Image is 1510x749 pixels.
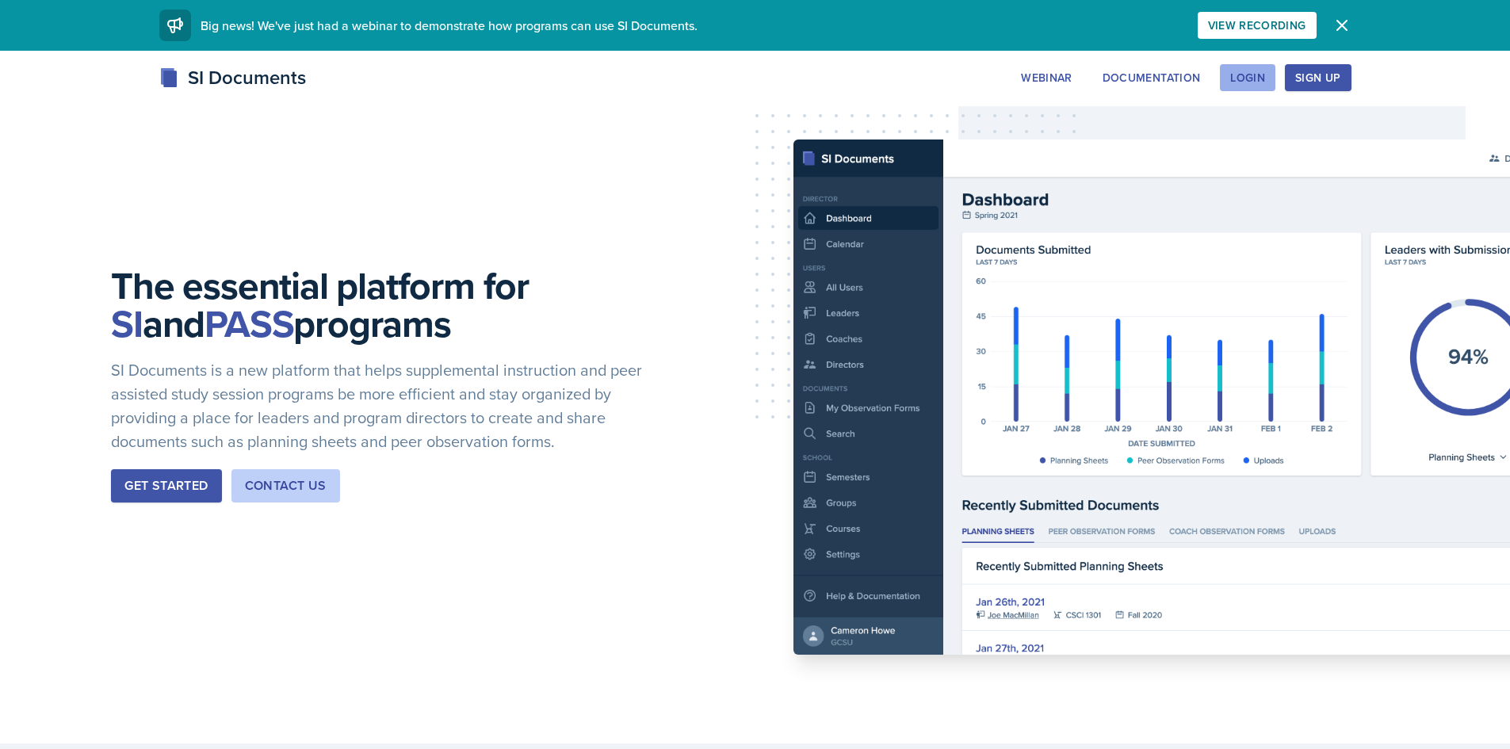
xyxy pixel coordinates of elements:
div: Login [1230,71,1265,84]
button: View Recording [1198,12,1317,39]
button: Get Started [111,469,221,503]
button: Contact Us [231,469,340,503]
div: Get Started [124,476,208,495]
span: Big news! We've just had a webinar to demonstrate how programs can use SI Documents. [201,17,698,34]
button: Sign Up [1285,64,1351,91]
div: Contact Us [245,476,327,495]
button: Login [1220,64,1275,91]
button: Webinar [1011,64,1082,91]
button: Documentation [1092,64,1211,91]
div: Webinar [1021,71,1072,84]
div: SI Documents [159,63,306,92]
div: Sign Up [1295,71,1340,84]
div: View Recording [1208,19,1306,32]
div: Documentation [1103,71,1201,84]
